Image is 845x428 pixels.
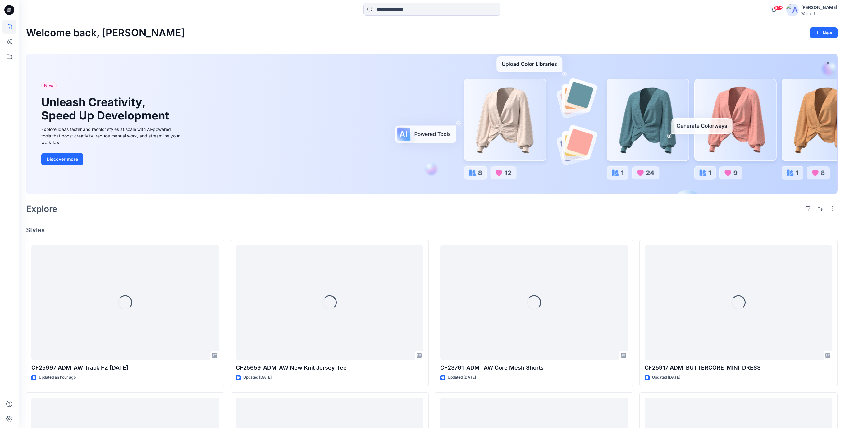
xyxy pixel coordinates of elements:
[440,363,628,372] p: CF23761_ADM_ AW Core Mesh Shorts
[786,4,799,16] img: avatar
[645,363,832,372] p: CF25917_ADM_BUTTERCORE_MINI_DRESS
[26,204,57,214] h2: Explore
[26,27,185,39] h2: Welcome back, [PERSON_NAME]
[801,4,837,11] div: [PERSON_NAME]
[774,5,783,10] span: 99+
[41,153,83,165] button: Discover more
[652,374,680,381] p: Updated [DATE]
[448,374,476,381] p: Updated [DATE]
[44,82,54,89] span: New
[26,226,838,234] h4: Styles
[31,363,219,372] p: CF25997_ADM_AW Track FZ [DATE]
[41,153,181,165] a: Discover more
[810,27,838,38] button: New
[243,374,272,381] p: Updated [DATE]
[41,96,172,122] h1: Unleash Creativity, Speed Up Development
[801,11,837,16] div: Walmart
[236,363,423,372] p: CF25659_ADM_AW New Knit Jersey Tee
[41,126,181,146] div: Explore ideas faster and recolor styles at scale with AI-powered tools that boost creativity, red...
[39,374,76,381] p: Updated an hour ago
